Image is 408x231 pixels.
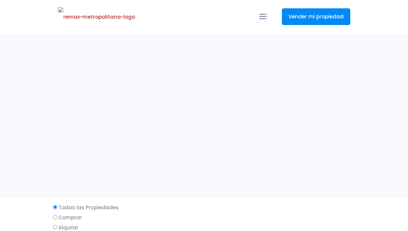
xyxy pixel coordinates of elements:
[51,213,357,222] label: Comprar
[58,7,135,27] img: remax-metropolitana-logo
[282,8,350,25] a: Vender mi propiedad
[257,11,269,22] a: mobile menu
[53,225,57,229] input: Alquilar
[51,203,357,212] label: Todas las Propiedades
[53,205,57,209] input: Todas las Propiedades
[53,215,57,219] input: Comprar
